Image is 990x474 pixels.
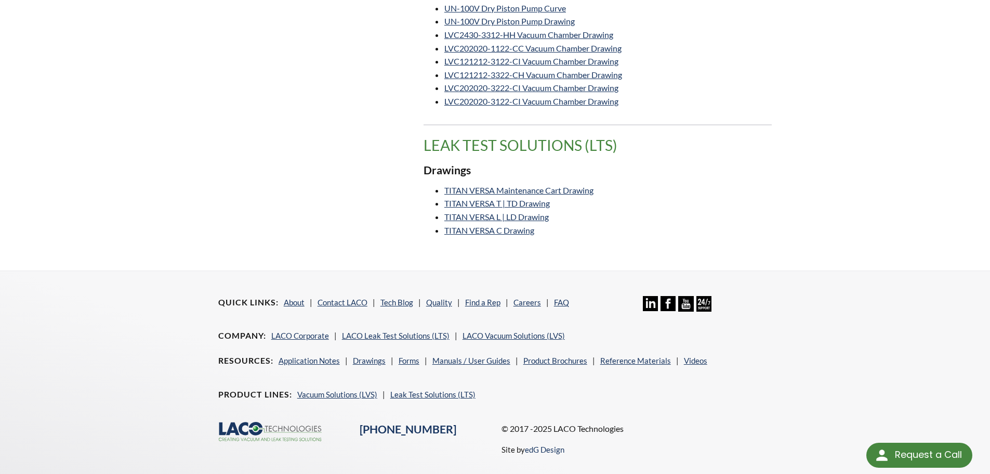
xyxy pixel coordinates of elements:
[444,56,618,66] a: LVC121212-3122-CI Vacuum Chamber Drawing
[866,443,972,468] div: Request a Call
[554,298,569,307] a: FAQ
[444,43,622,53] a: LVC202020-1122-CC Vacuum Chamber Drawing
[444,198,550,208] a: TITAN VERSA T | TD Drawing
[424,163,772,178] h3: Drawings
[463,331,565,340] a: LACO Vacuum Solutions (LVS)
[696,296,711,311] img: 24/7 Support Icon
[353,356,386,365] a: Drawings
[895,443,962,467] div: Request a Call
[424,136,617,154] span: translation missing: en.product_groups.Leak Test Solutions (LTS)
[284,298,305,307] a: About
[444,3,566,13] a: UN-100V Dry Piston Pump Curve
[444,30,613,40] a: LVC2430-3312-HH Vacuum Chamber Drawing
[342,331,450,340] a: LACO Leak Test Solutions (LTS)
[874,447,890,464] img: round button
[271,331,329,340] a: LACO Corporate
[218,355,273,366] h4: Resources
[465,298,500,307] a: Find a Rep
[444,70,622,80] a: LVC121212-3322-CH Vacuum Chamber Drawing
[444,83,618,93] a: LVC202020-3222-CI Vacuum Chamber Drawing
[432,356,510,365] a: Manuals / User Guides
[399,356,419,365] a: Forms
[360,422,456,436] a: [PHONE_NUMBER]
[380,298,413,307] a: Tech Blog
[426,298,452,307] a: Quality
[390,390,476,399] a: Leak Test Solutions (LTS)
[218,389,292,400] h4: Product Lines
[501,422,772,435] p: © 2017 -2025 LACO Technologies
[513,298,541,307] a: Careers
[684,356,707,365] a: Videos
[696,304,711,313] a: 24/7 Support
[523,356,587,365] a: Product Brochures
[318,298,367,307] a: Contact LACO
[600,356,671,365] a: Reference Materials
[297,390,377,399] a: Vacuum Solutions (LVS)
[444,185,593,195] a: TITAN VERSA Maintenance Cart Drawing
[501,443,564,456] p: Site by
[218,297,279,308] h4: Quick Links
[444,212,549,222] a: TITAN VERSA L | LD Drawing
[444,16,575,26] a: UN-100V Dry Piston Pump Drawing
[279,356,340,365] a: Application Notes
[444,225,534,235] a: TITAN VERSA C Drawing
[218,330,266,341] h4: Company
[525,445,564,454] a: edG Design
[444,96,618,106] a: LVC202020-3122-CI Vacuum Chamber Drawing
